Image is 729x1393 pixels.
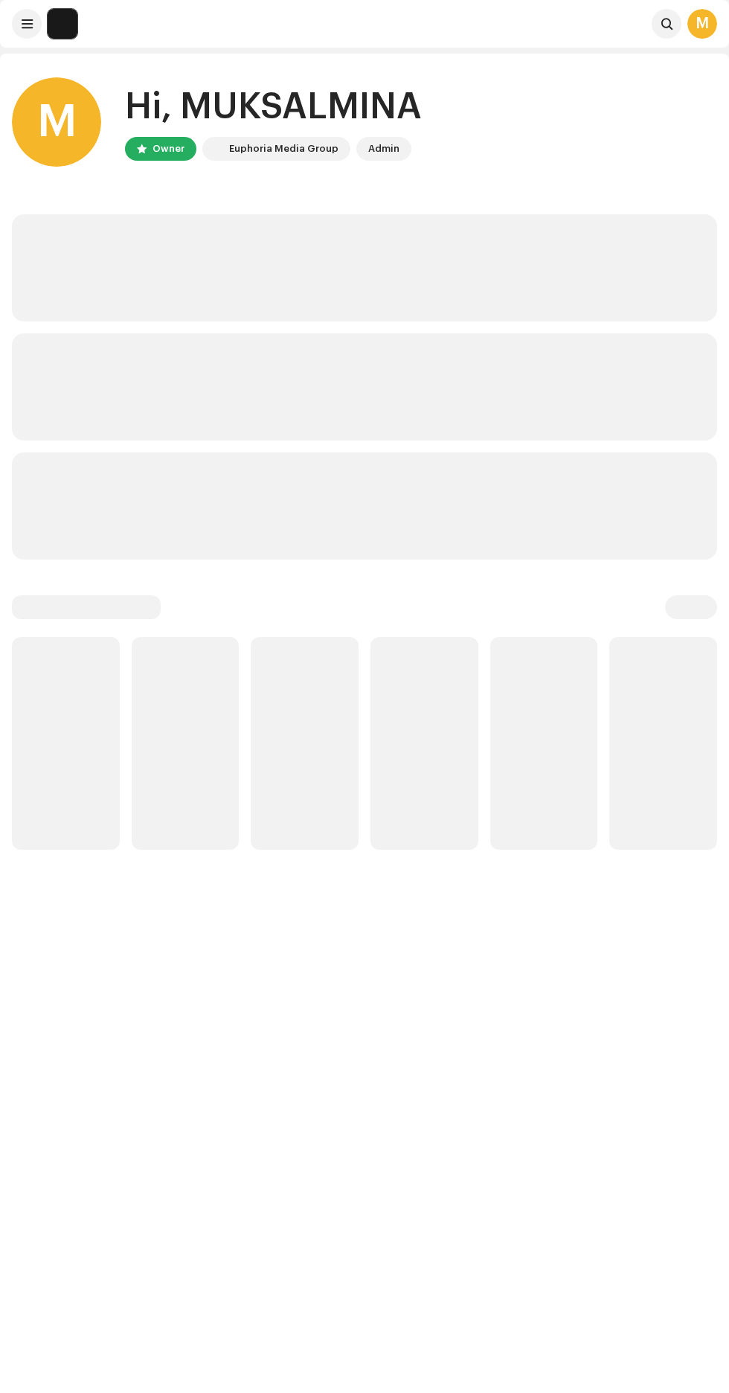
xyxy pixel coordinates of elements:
[687,9,717,39] div: M
[125,83,422,131] div: Hi, MUKSALMINA
[12,77,101,167] div: M
[205,140,223,158] img: de0d2825-999c-4937-b35a-9adca56ee094
[229,140,338,158] div: Euphoria Media Group
[152,140,184,158] div: Owner
[368,140,399,158] div: Admin
[48,9,77,39] img: de0d2825-999c-4937-b35a-9adca56ee094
